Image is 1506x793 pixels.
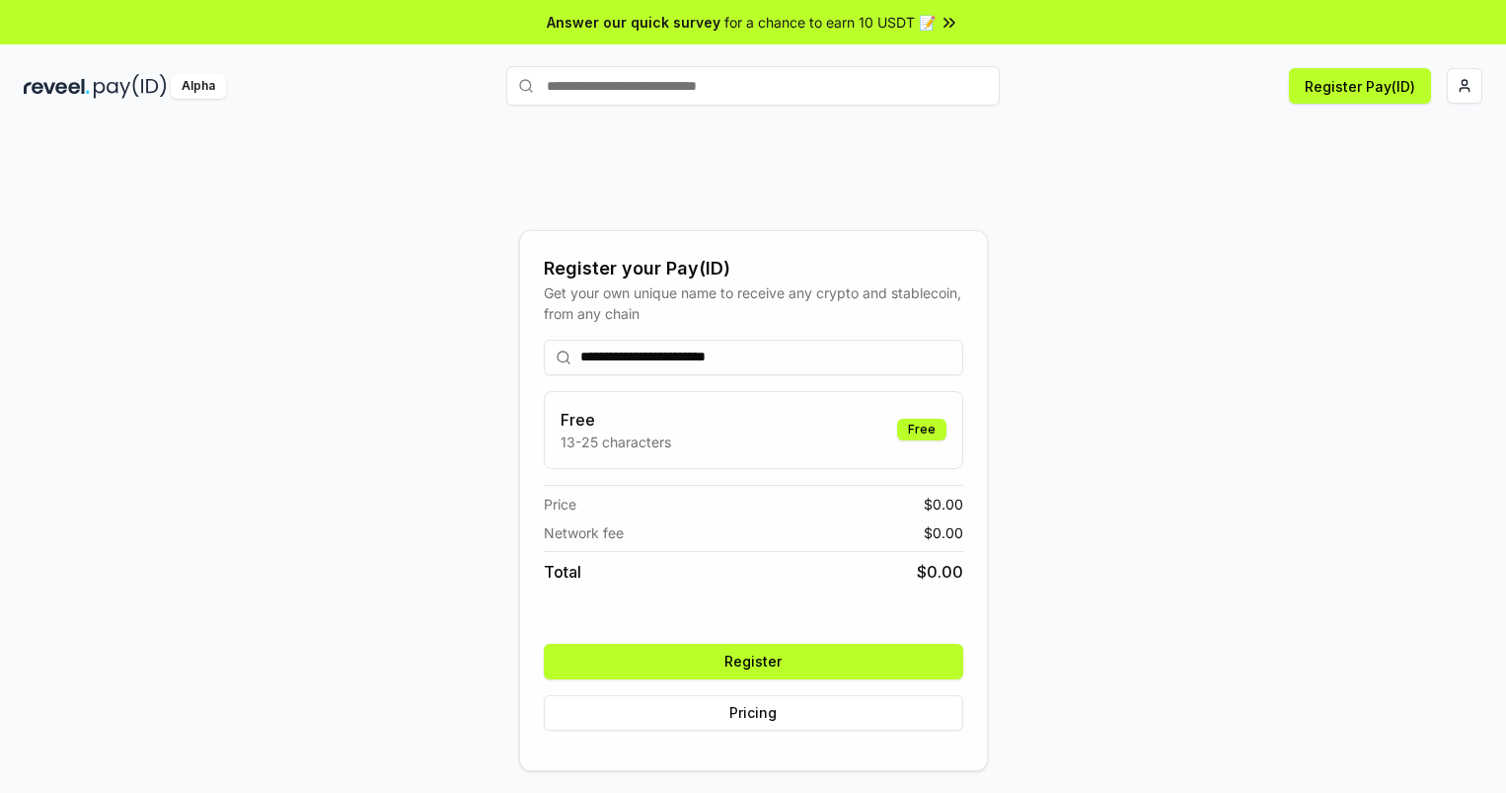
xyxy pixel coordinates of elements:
[544,255,963,282] div: Register your Pay(ID)
[544,494,576,515] span: Price
[924,494,963,515] span: $ 0.00
[1289,68,1431,104] button: Register Pay(ID)
[544,560,581,584] span: Total
[561,432,671,452] p: 13-25 characters
[917,560,963,584] span: $ 0.00
[24,74,90,99] img: reveel_dark
[924,522,963,543] span: $ 0.00
[561,408,671,432] h3: Free
[94,74,167,99] img: pay_id
[544,644,963,679] button: Register
[544,695,963,731] button: Pricing
[724,12,936,33] span: for a chance to earn 10 USDT 📝
[171,74,226,99] div: Alpha
[547,12,720,33] span: Answer our quick survey
[544,282,963,324] div: Get your own unique name to receive any crypto and stablecoin, from any chain
[897,419,946,440] div: Free
[544,522,624,543] span: Network fee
